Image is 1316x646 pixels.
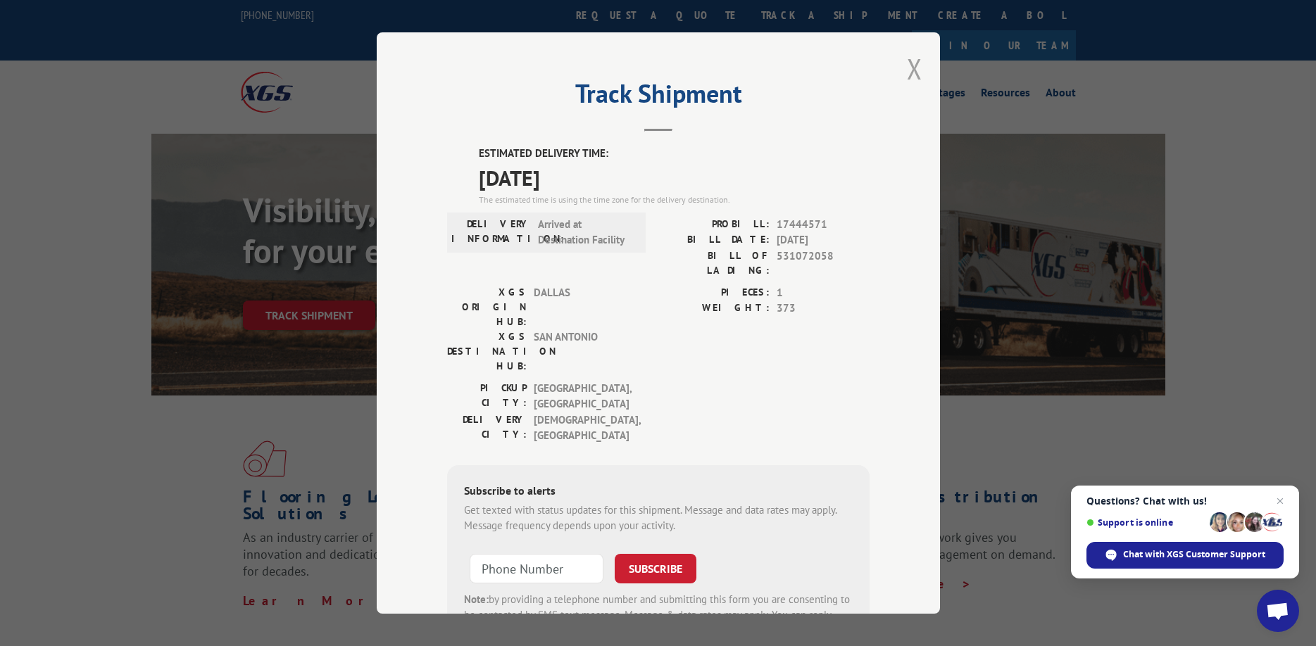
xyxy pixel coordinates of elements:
div: Get texted with status updates for this shipment. Message and data rates may apply. Message frequ... [464,502,853,533]
span: [GEOGRAPHIC_DATA] , [GEOGRAPHIC_DATA] [534,380,629,412]
span: Arrived at Destination Facility [538,216,633,248]
label: BILL DATE: [658,232,770,248]
div: Subscribe to alerts [464,481,853,502]
div: by providing a telephone number and submitting this form you are consenting to be contacted by SM... [464,591,853,639]
label: XGS DESTINATION HUB: [447,329,527,373]
label: BILL OF LADING: [658,248,770,277]
label: DELIVERY CITY: [447,412,527,443]
span: Questions? Chat with us! [1086,495,1284,507]
span: SAN ANTONIO [534,329,629,373]
span: Support is online [1086,517,1205,528]
span: Close chat [1272,493,1289,509]
span: [DEMOGRAPHIC_DATA] , [GEOGRAPHIC_DATA] [534,412,629,443]
span: [DATE] [777,232,870,248]
span: 17444571 [777,216,870,232]
label: PIECES: [658,284,770,300]
button: SUBSCRIBE [615,553,696,583]
span: DALLAS [534,284,629,329]
span: 531072058 [777,248,870,277]
span: 1 [777,284,870,300]
label: XGS ORIGIN HUB: [447,284,527,329]
label: ESTIMATED DELIVERY TIME: [479,146,870,162]
span: [DATE] [479,161,870,193]
label: WEIGHT: [658,300,770,317]
button: Close modal [907,50,922,87]
input: Phone Number [470,553,603,583]
div: Open chat [1257,590,1299,632]
div: The estimated time is using the time zone for the delivery destination. [479,193,870,205]
span: 373 [777,300,870,317]
label: PROBILL: [658,216,770,232]
label: DELIVERY INFORMATION: [451,216,531,248]
label: PICKUP CITY: [447,380,527,412]
strong: Note: [464,592,489,605]
h2: Track Shipment [447,84,870,110]
div: Chat with XGS Customer Support [1086,542,1284,569]
span: Chat with XGS Customer Support [1123,548,1265,561]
